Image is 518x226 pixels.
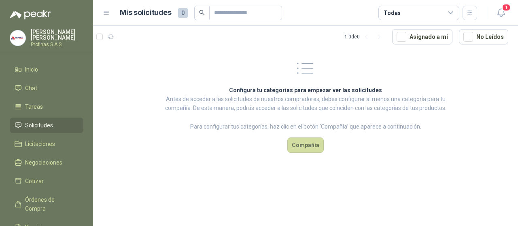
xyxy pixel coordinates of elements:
[199,10,205,15] span: search
[10,30,25,46] img: Company Logo
[10,80,83,96] a: Chat
[164,95,447,112] p: Antes de acceder a las solicitudes de nuestros compradores, debes configurar al menos una categor...
[25,139,55,148] span: Licitaciones
[392,29,452,44] button: Asignado a mi
[25,84,37,93] span: Chat
[494,6,508,20] button: 1
[10,10,51,19] img: Logo peakr
[120,7,172,19] h1: Mis solicitudes
[25,158,62,167] span: Negociaciones
[10,62,83,77] a: Inicio
[164,86,447,95] h2: Configura tu categorias para empezar ver las solicitudes
[25,121,53,130] span: Solicitudes
[344,30,386,43] div: 1 - 0 de 0
[10,192,83,216] a: Órdenes de Compra
[31,29,83,40] p: [PERSON_NAME] [PERSON_NAME]
[10,173,83,189] a: Cotizar
[10,155,83,170] a: Negociaciones
[25,195,76,213] span: Órdenes de Compra
[31,42,83,47] p: Profinas S.A.S.
[178,8,188,18] span: 0
[25,102,43,111] span: Tareas
[384,8,401,17] div: Todas
[10,118,83,133] a: Solicitudes
[10,99,83,114] a: Tareas
[164,122,447,131] p: Para configurar tus categorías, haz clic en el botón ‘Compañía’ que aparece a continuación.
[25,65,38,74] span: Inicio
[10,136,83,152] a: Licitaciones
[459,29,508,44] button: No Leídos
[502,4,511,11] span: 1
[287,137,324,153] button: Compañía
[25,177,44,186] span: Cotizar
